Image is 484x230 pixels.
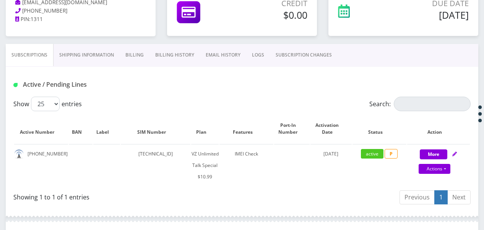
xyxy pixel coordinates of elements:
th: BAN: activate to sort column ascending [69,114,93,143]
th: Active Number: activate to sort column ascending [14,114,68,143]
a: Actions [419,164,450,174]
a: 1 [434,190,448,204]
a: Shipping Information [54,44,120,66]
a: PIN: [15,16,31,23]
h1: Active / Pending Lines [13,81,158,88]
a: SUBSCRIPTION CHANGES [270,44,338,66]
label: Show entries [13,97,82,111]
a: EMAIL HISTORY [200,44,246,66]
h5: $0.00 [236,9,307,21]
button: More [420,149,447,159]
a: LOGS [246,44,270,66]
th: Action: activate to sort column ascending [407,114,470,143]
th: SIM Number: activate to sort column ascending [121,114,190,143]
span: 1311 [31,16,43,23]
a: Previous [400,190,435,204]
span: active [361,149,383,159]
a: Billing History [149,44,200,66]
span: [PHONE_NUMBER] [22,7,67,14]
div: Showing 1 to 1 of 1 entries [13,190,236,202]
th: Activation Date: activate to sort column ascending [310,114,352,143]
td: [PHONE_NUMBER] [14,144,68,186]
img: Active / Pending Lines [13,83,18,87]
th: Status: activate to sort column ascending [352,114,406,143]
img: default.png [14,149,24,159]
td: [TECHNICAL_ID] [121,144,190,186]
th: Port-In Number: activate to sort column ascending [274,114,309,143]
label: Search: [369,97,471,111]
th: Features: activate to sort column ascending [219,114,273,143]
span: [DATE] [323,151,338,157]
td: VZ Unlimited Talk Special $10.99 [191,144,219,186]
input: Search: [394,97,471,111]
div: IMEI Check [219,148,273,160]
a: Subscriptions [6,44,54,66]
select: Showentries [31,97,60,111]
h5: [DATE] [385,9,469,21]
th: Plan: activate to sort column ascending [191,114,219,143]
a: Next [447,190,471,204]
a: Billing [120,44,149,66]
th: Label: activate to sort column ascending [93,114,120,143]
span: P [385,149,398,159]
